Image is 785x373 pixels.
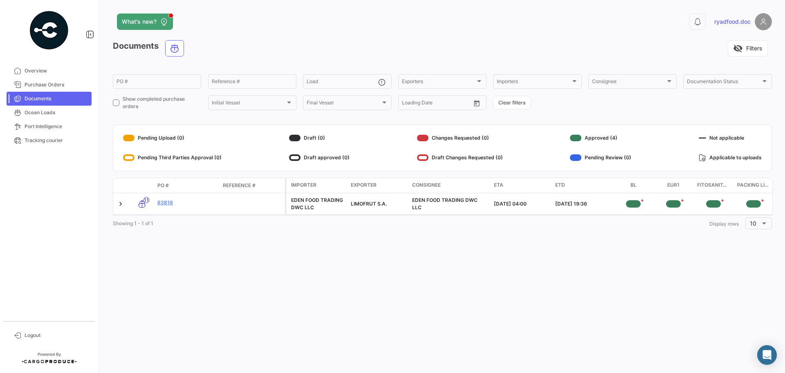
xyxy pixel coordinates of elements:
[25,123,88,130] span: Port Intelligence
[157,199,216,206] a: 63818
[687,80,760,86] span: Documentation Status
[757,345,777,365] div: Abrir Intercom Messenger
[555,200,610,208] div: [DATE] 19:36
[497,80,570,86] span: Importers
[291,181,316,189] span: Importer
[755,13,772,30] img: placeholder-user.png
[351,181,377,189] span: Exporter
[122,18,157,26] span: What's new?
[714,18,751,26] span: ryadfood.doc
[412,181,441,189] span: Consignee
[417,151,503,164] div: Draft Changes Requested (0)
[113,40,186,57] h3: Documents
[117,200,125,208] a: Expand/Collapse Row
[693,178,733,193] datatable-header-cell: Fitosanitario
[555,181,565,189] span: ETD
[699,131,762,145] div: Not applicable
[750,220,756,227] span: 10
[25,95,88,102] span: Documents
[291,197,344,211] div: EDEN FOOD TRADING DWC LLC
[570,131,631,145] div: Approved (4)
[7,78,92,92] a: Purchase Orders
[419,101,452,107] input: To
[117,14,173,30] button: What's new?
[7,92,92,106] a: Documents
[223,182,256,189] span: Reference #
[289,151,350,164] div: Draft approved (0)
[699,151,762,164] div: Applicable to uploads
[7,64,92,78] a: Overview
[412,197,478,210] span: EDEN FOOD TRADING DWC LLC
[123,131,222,145] div: Pending Upload (0)
[25,137,88,144] span: Tracking courier
[351,200,406,208] div: LIMOFRUT S.A.
[25,109,88,116] span: Ocean Loads
[409,178,491,193] datatable-header-cell: Consignee
[552,178,613,193] datatable-header-cell: ETD
[307,101,380,107] span: Final Vessel
[728,40,768,57] button: visibility_offFilters
[697,181,730,190] span: Fitosanitario
[494,181,503,189] span: ETA
[29,10,70,51] img: powered-by.png
[212,101,285,107] span: Initial Vessel
[667,181,680,190] span: EUR1
[123,95,201,110] span: Show completed purchase orders
[402,101,413,107] input: From
[113,220,153,226] span: Showing 1 - 1 of 1
[220,179,285,192] datatable-header-cell: Reference #
[402,80,475,86] span: Exporters
[289,131,350,145] div: Draft (0)
[494,200,549,208] div: [DATE] 04:00
[491,178,552,193] datatable-header-cell: ETA
[25,332,88,339] span: Logout
[166,41,184,56] button: Ocean
[7,133,92,147] a: Tracking courier
[25,67,88,75] span: Overview
[286,178,348,193] datatable-header-cell: Importer
[733,178,774,193] datatable-header-cell: Packing List
[493,96,531,109] button: Clear filters
[737,181,770,190] span: Packing List
[157,182,169,189] span: PO #
[130,182,154,189] datatable-header-cell: Transport mode
[7,106,92,120] a: Ocean Loads
[154,179,220,192] datatable-header-cell: PO #
[25,81,88,88] span: Purchase Orders
[417,131,503,145] div: Changes Requested (0)
[613,178,653,193] datatable-header-cell: BL
[471,97,483,109] button: Open calendar
[123,151,222,164] div: Pending Third Parties Approval (0)
[570,151,631,164] div: Pending Review (0)
[144,197,149,203] span: 11
[7,120,92,133] a: Port Intelligence
[733,43,743,53] span: visibility_off
[653,178,693,193] datatable-header-cell: EUR1
[630,181,637,190] span: BL
[592,80,666,86] span: Consignee
[709,221,739,227] span: Display rows
[348,178,409,193] datatable-header-cell: Exporter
